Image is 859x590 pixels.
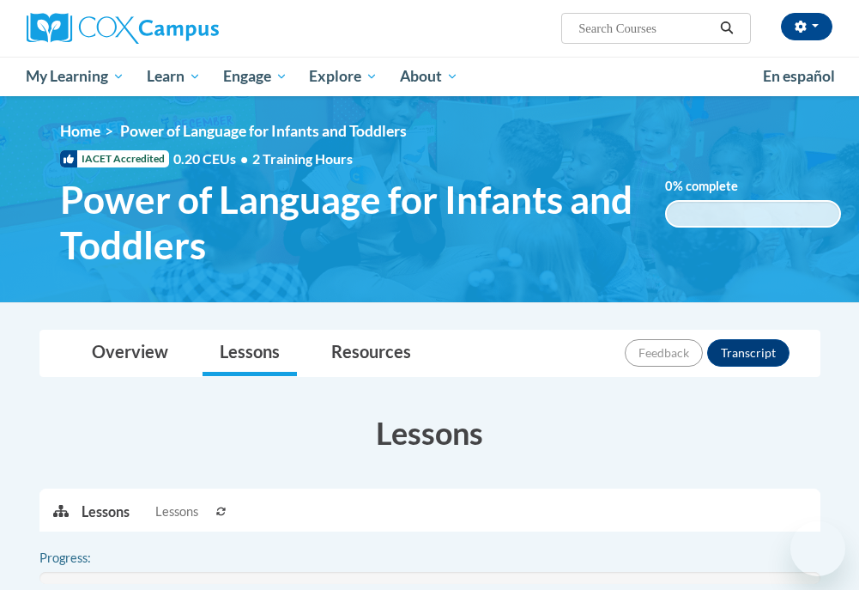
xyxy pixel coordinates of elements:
[147,66,201,87] span: Learn
[27,13,219,44] img: Cox Campus
[173,149,252,168] span: 0.20 CEUs
[15,57,136,96] a: My Learning
[252,150,353,167] span: 2 Training Hours
[27,13,278,44] a: Cox Campus
[625,339,703,367] button: Feedback
[203,331,297,376] a: Lessons
[212,57,299,96] a: Engage
[155,502,198,521] span: Lessons
[665,179,673,193] span: 0
[400,66,458,87] span: About
[82,502,130,521] p: Lessons
[714,18,740,39] button: Search
[60,177,639,268] span: Power of Language for Infants and Toddlers
[26,66,124,87] span: My Learning
[707,339,789,367] button: Transcript
[665,177,764,196] label: % complete
[14,57,846,96] div: Main menu
[314,331,428,376] a: Resources
[309,66,378,87] span: Explore
[577,18,714,39] input: Search Courses
[240,150,248,167] span: •
[60,150,169,167] span: IACET Accredited
[120,122,407,140] span: Power of Language for Infants and Toddlers
[752,58,846,94] a: En español
[75,331,185,376] a: Overview
[763,67,835,85] span: En español
[136,57,212,96] a: Learn
[223,66,287,87] span: Engage
[60,122,100,140] a: Home
[39,549,138,568] label: Progress:
[298,57,389,96] a: Explore
[39,411,820,454] h3: Lessons
[389,57,469,96] a: About
[781,13,832,40] button: Account Settings
[790,521,845,576] iframe: Button to launch messaging window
